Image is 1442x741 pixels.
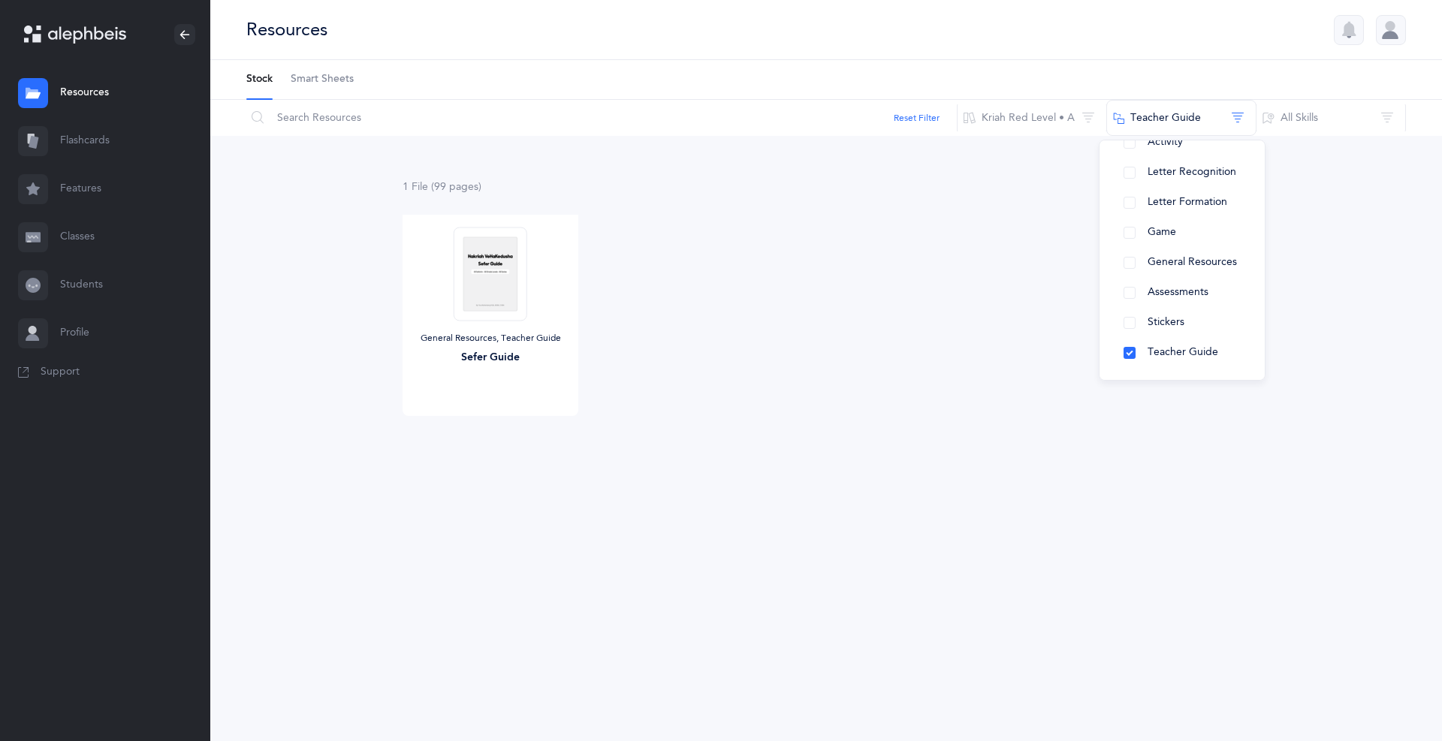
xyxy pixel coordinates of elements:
span: Game [1148,226,1176,238]
button: Letter Recognition [1112,158,1253,188]
img: Sefer_Guide_thumbnail_1755116119.png [454,227,527,321]
span: (99 page ) [431,181,481,193]
button: Activity [1112,128,1253,158]
span: Letter Recognition [1148,166,1236,178]
span: Teacher Guide [1148,346,1218,358]
button: Letter Formation [1112,188,1253,218]
span: Support [41,365,80,380]
button: All Skills [1256,100,1406,136]
button: Teacher Guide [1106,100,1256,136]
span: Activity [1148,136,1183,148]
span: General Resources [1148,256,1237,268]
button: Teacher Guide [1112,338,1253,368]
span: s [474,181,478,193]
span: Stickers [1148,316,1184,328]
button: Assessments [1112,278,1253,308]
button: General Resources [1112,248,1253,278]
span: Assessments [1148,286,1208,298]
div: General Resources, Teacher Guide [415,333,566,345]
button: Stickers [1112,308,1253,338]
button: Game [1112,218,1253,248]
div: Sefer Guide [415,350,566,366]
span: Smart Sheets [291,72,354,87]
button: Reset Filter [894,111,940,125]
button: Kriah Red Level • A [957,100,1107,136]
span: Letter Formation [1148,196,1227,208]
input: Search Resources [246,100,958,136]
div: Resources [246,17,327,42]
span: 1 File [403,181,428,193]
